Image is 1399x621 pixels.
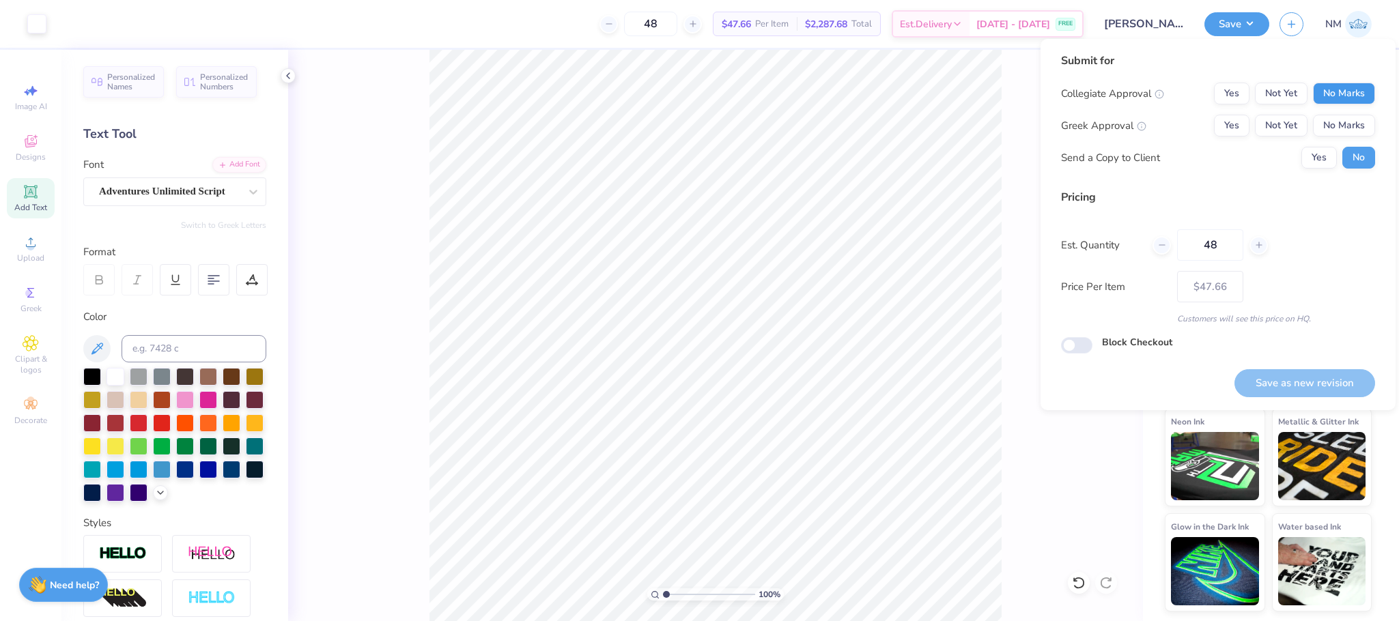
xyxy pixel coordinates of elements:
img: Naina Mehta [1345,11,1372,38]
label: Font [83,157,104,173]
span: Clipart & logos [7,353,55,375]
div: Collegiate Approval [1061,86,1164,102]
input: Untitled Design [1094,10,1194,38]
span: Image AI [15,101,47,112]
button: No Marks [1313,83,1375,104]
span: Neon Ink [1171,414,1204,429]
span: Metallic & Glitter Ink [1278,414,1359,429]
img: Glow in the Dark Ink [1171,537,1259,605]
div: Text Tool [83,125,266,143]
button: Yes [1214,83,1249,104]
span: $2,287.68 [805,17,847,31]
div: Submit for [1061,53,1375,69]
div: Greek Approval [1061,118,1146,134]
span: Designs [16,151,46,162]
img: Metallic & Glitter Ink [1278,432,1366,500]
label: Price Per Item [1061,279,1167,295]
label: Block Checkout [1102,335,1172,349]
span: Personalized Numbers [200,72,249,91]
strong: Need help? [50,579,99,592]
img: Neon Ink [1171,432,1259,500]
input: e.g. 7428 c [122,335,266,362]
div: Format [83,244,268,260]
button: Not Yet [1255,115,1308,136]
button: Yes [1301,147,1337,169]
div: Customers will see this price on HQ. [1061,313,1375,325]
span: 100 % [759,588,780,601]
button: No [1342,147,1375,169]
span: Water based Ink [1278,519,1341,534]
img: Shadow [188,545,236,562]
img: Stroke [99,546,147,562]
span: Est. Delivery [900,17,952,31]
input: – – [624,12,677,36]
div: Send a Copy to Client [1061,150,1160,166]
button: No Marks [1313,115,1375,136]
span: Personalized Names [107,72,156,91]
input: – – [1177,229,1243,261]
button: Not Yet [1255,83,1308,104]
span: [DATE] - [DATE] [976,17,1050,31]
label: Est. Quantity [1061,237,1142,253]
span: Upload [17,252,44,263]
span: $47.66 [722,17,751,31]
img: Water based Ink [1278,537,1366,605]
span: Glow in the Dark Ink [1171,519,1249,534]
span: Greek [20,303,42,314]
img: 3d Illusion [99,588,147,609]
div: Add Font [212,157,266,173]
span: NM [1325,16,1342,32]
div: Styles [83,515,266,531]
div: Color [83,309,266,325]
button: Yes [1214,115,1249,136]
span: FREE [1058,19,1073,29]
button: Save [1204,12,1269,36]
a: NM [1325,11,1372,38]
span: Decorate [14,415,47,426]
button: Switch to Greek Letters [181,220,266,231]
span: Total [851,17,872,31]
img: Negative Space [188,590,236,606]
span: Add Text [14,202,47,213]
div: Pricing [1061,189,1375,205]
span: Per Item [755,17,789,31]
